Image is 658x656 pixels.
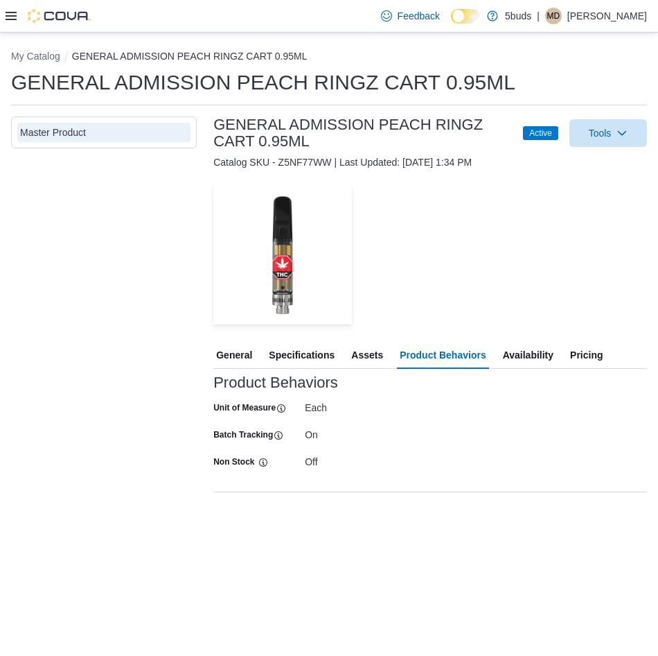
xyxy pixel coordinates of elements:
a: Feedback [375,2,445,30]
span: Feedback [398,9,440,23]
div: On [305,424,490,440]
span: Availability [503,341,553,369]
input: Dark Mode [451,9,480,24]
span: Specifications [269,341,335,369]
span: Non Stock [213,456,254,468]
p: | [537,8,540,24]
div: Catalog SKU - Z5NF77WW | Last Updated: [DATE] 1:34 PM [213,155,647,169]
span: MD [547,8,560,24]
span: Product Behaviors [400,341,486,369]
div: Off [305,451,490,467]
span: Batch Tracking [213,429,273,441]
span: General [216,341,252,369]
span: Pricing [570,341,603,369]
span: Tools [589,126,612,140]
span: Active [529,127,552,139]
h3: Product Behaviors [213,374,338,391]
span: Assets [351,341,383,369]
span: Unit of Measure [213,402,276,414]
span: Active [523,126,558,140]
div: Master Product [20,126,188,139]
div: Maurice Douglas [545,8,562,24]
h1: GENERAL ADMISSION PEACH RINGZ CART 0.95ML [11,69,515,96]
button: My Catalog [11,51,60,62]
button: GENERAL ADMISSION PEACH RINGZ CART 0.95ML [72,51,308,62]
img: Image for GENERAL ADMISSION PEACH RINGZ CART 0.95ML [213,186,352,325]
nav: An example of EuiBreadcrumbs [11,49,647,66]
h3: GENERAL ADMISSION PEACH RINGZ CART 0.95ML [213,116,509,150]
div: Each [305,397,490,413]
button: Tools [569,119,647,147]
img: Cova [28,9,90,23]
p: [PERSON_NAME] [567,8,647,24]
p: 5buds [505,8,531,24]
